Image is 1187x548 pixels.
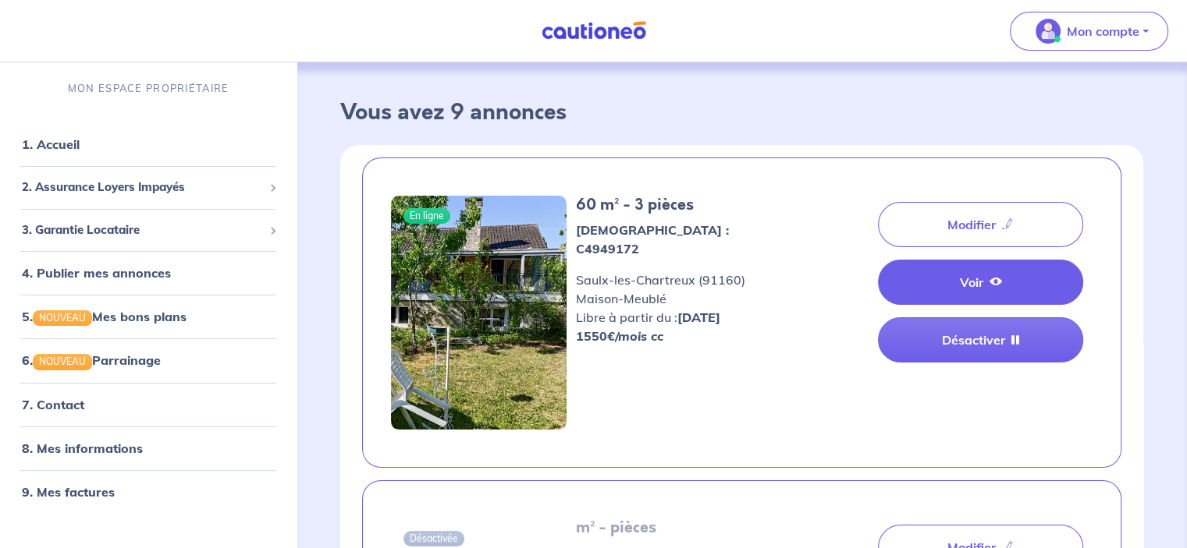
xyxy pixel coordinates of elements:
a: Voir [878,260,1083,305]
span: Désactivée [403,531,464,546]
span: 3. Garantie Locataire [22,221,263,239]
div: 9. Mes factures [6,476,290,507]
img: illu_account_valid_menu.svg [1036,19,1061,44]
img: Cautioneo [535,21,652,41]
div: 8. Mes informations [6,433,290,464]
div: 3. Garantie Locataire [6,215,290,246]
strong: [DATE] [677,309,720,325]
a: 7. Contact [22,397,84,412]
a: 4. Publier mes annonces [22,265,171,281]
a: 8. Mes informations [22,440,143,456]
span: En ligne [403,208,450,224]
p: Mon compte [1067,22,1139,41]
a: Modifier [878,202,1083,247]
a: 5.NOUVEAUMes bons plans [22,309,187,324]
div: 7. Contact [6,389,290,420]
a: 1. Accueil [22,136,80,152]
em: €/mois cc [607,328,663,344]
img: P_20250618_1743301.jpg [391,196,567,430]
a: Désactiver [878,317,1083,362]
h5: m² - pièces [576,518,791,537]
h5: 60 m² - 3 pièces [576,196,791,214]
div: 5.NOUVEAUMes bons plans [6,301,290,332]
div: 6.NOUVEAUParrainage [6,345,290,376]
div: 1. Accueil [6,129,290,160]
div: 2. Assurance Loyers Impayés [6,172,290,203]
p: MON ESPACE PROPRIÉTAIRE [68,81,229,96]
p: Libre à partir du : [576,308,791,327]
h3: Vous avez 9 annonces [340,100,1143,126]
strong: [DEMOGRAPHIC_DATA] : C4949172 [576,222,729,256]
span: 2. Assurance Loyers Impayés [22,179,263,196]
button: illu_account_valid_menu.svgMon compte [1010,12,1168,51]
span: Saulx-les-Chartreux (91160) Maison - Meublé [576,272,791,327]
a: 9. Mes factures [22,484,115,500]
a: 6.NOUVEAUParrainage [22,352,161,368]
strong: 1550 [576,328,663,344]
div: 4. Publier mes annonces [6,257,290,288]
